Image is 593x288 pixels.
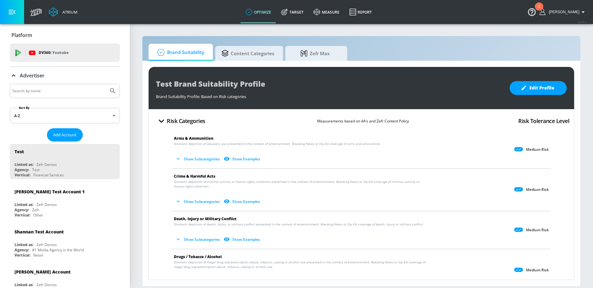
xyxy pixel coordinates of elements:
p: Medium Risk [526,147,549,152]
div: [PERSON_NAME] Test Account 1Linked as:Zefr DemosAgency:ZefrVertical:Other [10,184,120,219]
h4: Risk Tolerance Level [518,117,569,125]
div: Zefr Demos [36,162,57,167]
a: Target [276,1,309,23]
p: Advertiser [20,72,44,79]
div: Other [33,212,43,218]
button: Show Examples [222,277,263,287]
div: Atrium [60,9,78,15]
div: Platform [10,27,120,44]
button: Open Resource Center, 2 new notifications [523,3,540,20]
div: Test [15,149,24,154]
button: Show Examples [222,196,263,207]
div: Retail [33,253,43,258]
span: Add Account [53,131,77,138]
p: Measurements based on 4A’s and Zefr Content Policy [317,118,409,124]
div: Linked as: [15,202,33,207]
div: DV360: Youtube [10,43,120,62]
button: [PERSON_NAME] [540,8,587,16]
a: Atrium [49,7,78,17]
div: Linked as: [15,162,33,167]
button: Show Subcategories [174,196,222,207]
p: Medium Risk [526,228,549,232]
div: Zefr [32,207,39,212]
div: 2 [538,6,540,14]
p: Medium Risk [526,187,549,192]
div: Linked as: [15,242,33,247]
span: login as: wayne.auduong@zefr.com [546,10,579,14]
div: Vertical: [15,212,30,218]
p: Platform [11,32,32,39]
p: DV360: [39,49,69,56]
button: Show Examples [222,234,263,245]
div: Agency: [15,207,29,212]
div: TestLinked as:Zefr DemosAgency:TestVertical:Financial Services [10,144,120,179]
span: Dramatic depiction of criminal activity or human rights violations presented in the context of en... [174,179,429,189]
span: Edit Profile [522,84,554,92]
span: Zefr Max [292,46,339,61]
button: Show Examples [222,154,263,164]
div: Test [32,167,40,172]
div: [PERSON_NAME] Test Account 1 [15,189,85,195]
label: Sort By [18,106,31,110]
div: Brand Suitability Profile: Based on Risk categories [156,91,503,99]
span: v 4.25.2 [578,20,587,24]
span: Crime & Harmful Acts [174,174,215,179]
div: #1 Media Agency in the World [32,247,84,253]
span: Dramatic depiction of death, injury, or military conflict presented in the context of entertainme... [174,222,424,227]
div: A-Z [10,108,120,123]
button: Show Subcategories [174,234,222,245]
button: Edit Profile [510,81,567,95]
div: Shannan Test Account [15,229,64,235]
p: Medium Risk [526,268,549,273]
div: [PERSON_NAME] Account [15,269,70,275]
p: Youtube [52,49,69,56]
span: Arms & Ammunition [174,136,213,141]
span: Brand Suitability [155,45,204,60]
h4: Risk Categories [167,117,205,125]
button: Show Subcategories [174,277,222,287]
span: Dramatic depiction of weapons use presented in the context of entertainment. Breaking News or Op–... [174,142,381,146]
button: Show Subcategories [174,154,222,164]
a: optimize [241,1,276,23]
button: Risk Categories [154,114,208,128]
div: Zefr Demos [36,282,57,287]
div: Linked as: [15,282,33,287]
div: Shannan Test AccountLinked as:Zefr DemosAgency:#1 Media Agency in the WorldVertical:Retail [10,224,120,259]
div: Agency: [15,247,29,253]
div: Advertiser [10,67,120,84]
div: Financial Services [33,172,64,178]
span: Dramatic depiction of illegal drug use/prescription abuse, tobacco, vaping or alcohol use present... [174,260,429,269]
span: Death, Injury or Military Conflict [174,216,237,221]
input: Search by name [12,87,106,95]
a: measure [309,1,344,23]
div: Zefr Demos [36,242,57,247]
span: Content Categories [221,46,274,61]
div: Vertical: [15,172,30,178]
div: Vertical: [15,253,30,258]
button: Add Account [47,128,83,142]
div: Agency: [15,167,29,172]
span: Drugs / Tobacco / Alcohol [174,254,222,259]
div: Zefr Demos [36,202,57,207]
a: Report [344,1,377,23]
